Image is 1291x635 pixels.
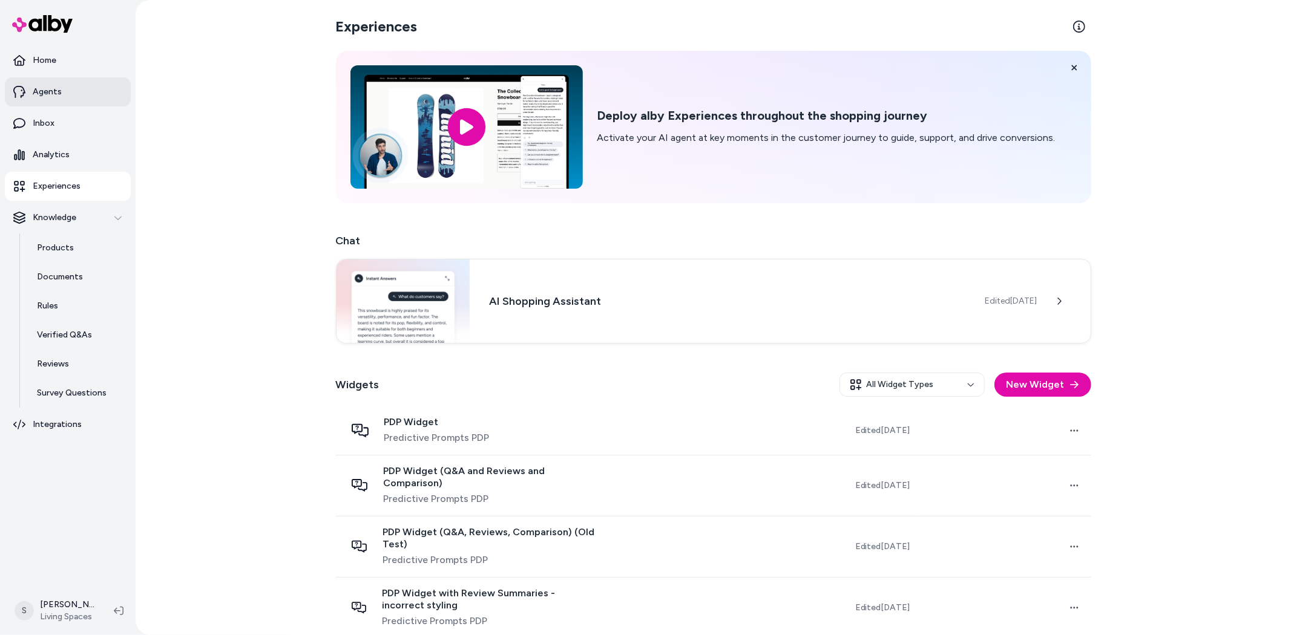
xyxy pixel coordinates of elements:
p: Survey Questions [37,387,107,399]
span: Edited [DATE] [855,602,910,614]
span: PDP Widget (Q&A and Reviews and Comparison) [383,465,599,489]
p: Knowledge [33,212,76,224]
span: Predictive Prompts PDP [384,431,490,445]
p: Activate your AI agent at key moments in the customer journey to guide, support, and drive conver... [597,131,1056,145]
p: Rules [37,300,58,312]
h2: Experiences [336,17,418,36]
a: Inbox [5,109,131,138]
button: New Widget [994,373,1091,397]
span: Predictive Prompts PDP [383,553,599,567]
span: Predictive Prompts PDP [383,492,599,506]
p: Integrations [33,418,82,431]
span: Edited [DATE] [855,480,910,492]
a: Documents [25,262,131,291]
h2: Chat [336,232,1091,249]
a: Experiences [5,172,131,201]
span: PDP Widget [384,416,490,428]
span: S [15,601,34,620]
h2: Widgets [336,376,379,393]
p: [PERSON_NAME] [40,599,94,611]
p: Home [33,54,56,67]
button: S[PERSON_NAME]Living Spaces [7,591,104,630]
span: Living Spaces [40,611,94,623]
a: Reviews [25,350,131,379]
a: Survey Questions [25,379,131,408]
a: Home [5,46,131,75]
p: Experiences [33,180,80,192]
button: Knowledge [5,203,131,232]
span: Edited [DATE] [855,541,910,553]
a: Products [25,233,131,262]
a: Chat widgetAI Shopping AssistantEdited[DATE] [336,259,1091,344]
p: Inbox [33,117,54,129]
h2: Deploy alby Experiences throughout the shopping journey [597,108,1056,123]
img: Chat widget [337,259,470,343]
a: Analytics [5,140,131,169]
p: Reviews [37,358,69,370]
p: Analytics [33,149,70,161]
img: alby Logo [12,15,73,33]
a: Agents [5,77,131,106]
a: Rules [25,291,131,321]
span: Predictive Prompts PDP [382,614,599,628]
p: Verified Q&As [37,329,92,341]
span: PDP Widget (Q&A, Reviews, Comparison) (Old Test) [383,526,599,550]
a: Integrations [5,410,131,439]
a: Verified Q&As [25,321,131,350]
button: All Widget Types [839,373,985,397]
h3: AI Shopping Assistant [489,293,965,310]
p: Products [37,242,74,254]
span: Edited [DATE] [985,295,1037,307]
span: PDP Widget with Review Summaries - incorrect styling [382,587,599,611]
p: Agents [33,86,62,98]
p: Documents [37,271,83,283]
span: Edited [DATE] [855,425,910,437]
